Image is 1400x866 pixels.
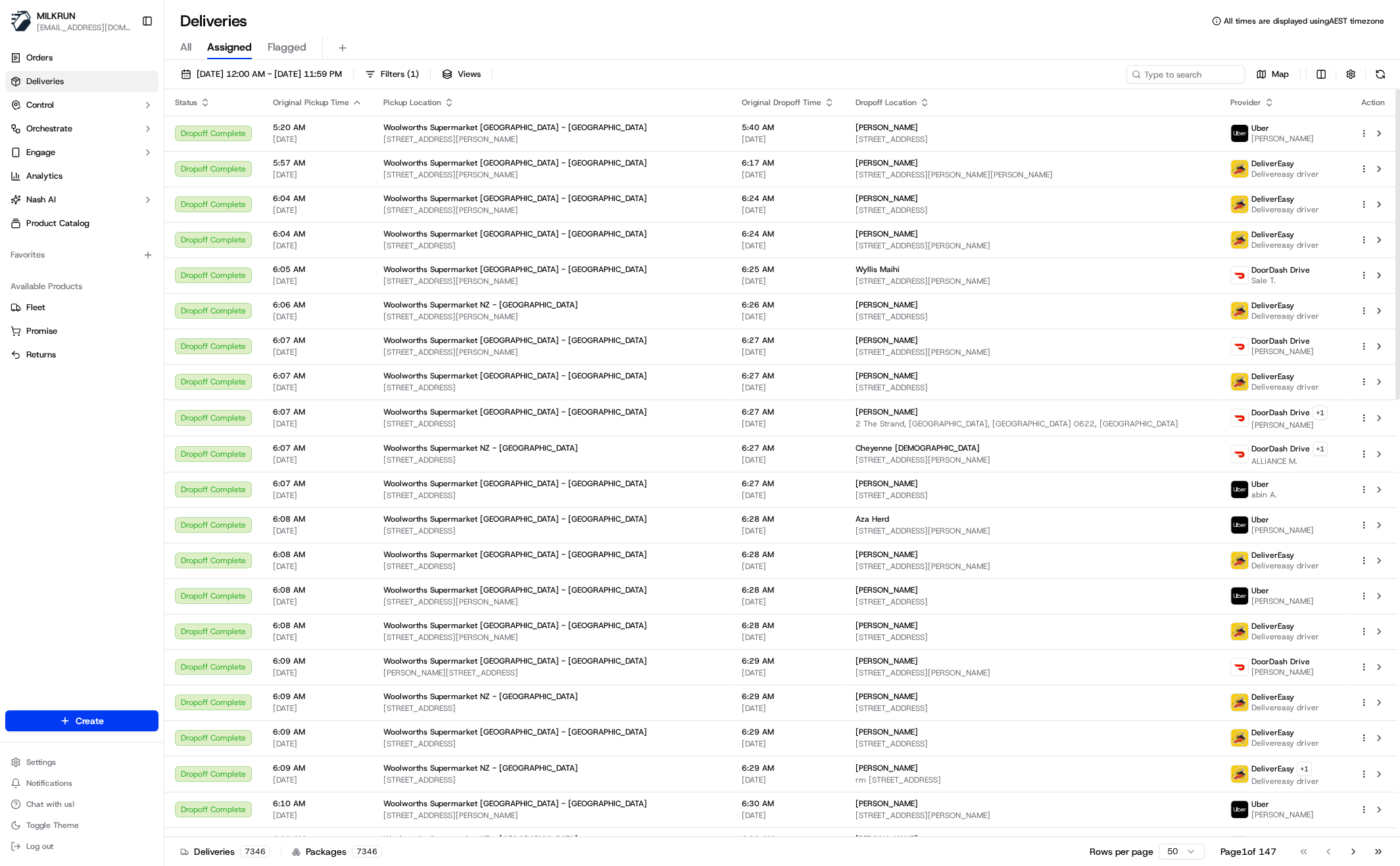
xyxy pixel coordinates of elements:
[1251,692,1294,702] span: DeliverEasy
[742,526,834,536] span: [DATE]
[1250,65,1295,83] button: Map
[359,65,425,83] button: Filters(1)
[742,798,834,809] span: 6:30 AM
[1231,338,1248,355] img: doordash_logo_v2.png
[383,632,721,643] span: [STREET_ADDRESS][PERSON_NAME]
[1231,409,1248,426] img: doordash_logo_v2.png
[111,192,122,202] div: 💻
[856,335,918,346] span: [PERSON_NAME]
[742,134,834,145] span: [DATE]
[175,97,197,108] span: Status
[742,311,834,322] span: [DATE]
[5,816,158,834] button: Toggle Theme
[1251,420,1328,430] span: [PERSON_NAME]
[207,39,252,55] span: Assigned
[26,302,45,313] span: Fleet
[1313,442,1328,456] button: +1
[5,142,158,163] button: Engage
[856,739,1209,749] span: [STREET_ADDRESS]
[45,125,216,139] div: Start new chat
[273,158,362,168] span: 5:57 AM
[1297,762,1312,776] button: +1
[26,778,72,788] span: Notifications
[26,52,53,64] span: Orders
[26,820,79,831] span: Toggle Theme
[5,95,158,116] button: Control
[13,192,24,202] div: 📗
[273,490,362,501] span: [DATE]
[383,205,721,216] span: [STREET_ADDRESS][PERSON_NAME]
[742,561,834,572] span: [DATE]
[1251,490,1277,500] span: abin A.
[383,347,721,357] span: [STREET_ADDRESS][PERSON_NAME]
[1231,623,1248,640] img: delivereasy_logo.png
[1231,445,1248,463] img: doordash_logo_v2.png
[273,597,362,607] span: [DATE]
[5,166,158,187] a: Analytics
[1251,311,1319,321] span: Delivereasy driver
[180,11,247,32] h1: Deliveries
[856,656,918,666] span: [PERSON_NAME]
[273,739,362,749] span: [DATE]
[1251,550,1294,560] span: DeliverEasy
[273,240,362,251] span: [DATE]
[742,97,821,108] span: Original Dropoff Time
[273,122,362,133] span: 5:20 AM
[742,620,834,631] span: 6:28 AM
[131,223,159,233] span: Pylon
[5,837,158,855] button: Log out
[5,276,158,297] div: Available Products
[1251,194,1294,204] span: DeliverEasy
[1251,133,1314,144] span: [PERSON_NAME]
[742,382,834,393] span: [DATE]
[1251,738,1319,748] span: Delivereasy driver
[1251,204,1319,215] span: Delivereasy driver
[5,71,158,92] a: Deliveries
[856,775,1209,785] span: rm [STREET_ADDRESS]
[742,335,834,346] span: 6:27 AM
[856,727,918,737] span: [PERSON_NAME]
[742,514,834,524] span: 6:28 AM
[383,514,647,524] span: Woolworths Supermarket [GEOGRAPHIC_DATA] - [GEOGRAPHIC_DATA]
[273,300,362,310] span: 6:06 AM
[26,191,101,204] span: Knowledge Base
[273,205,362,216] span: [DATE]
[383,549,647,560] span: Woolworths Supermarket [GEOGRAPHIC_DATA] - [GEOGRAPHIC_DATA]
[26,76,64,87] span: Deliveries
[11,302,153,313] a: Fleet
[856,478,918,489] span: [PERSON_NAME]
[5,774,158,792] button: Notifications
[273,134,362,145] span: [DATE]
[5,213,158,234] a: Product Catalog
[1251,596,1314,606] span: [PERSON_NAME]
[1231,694,1248,711] img: delivereasy_logo.png
[124,191,211,204] span: API Documentation
[5,297,158,318] button: Fleet
[11,325,153,337] a: Promise
[26,757,56,767] span: Settings
[742,490,834,501] span: [DATE]
[5,118,158,139] button: Orchestrate
[1251,585,1269,596] span: Uber
[175,65,348,83] button: [DATE] 12:00 AM - [DATE] 11:59 PM
[856,597,1209,607] span: [STREET_ADDRESS]
[1313,405,1328,420] button: +1
[273,668,362,678] span: [DATE]
[742,300,834,310] span: 6:26 AM
[383,775,721,785] span: [STREET_ADDRESS]
[383,97,441,108] span: Pickup Location
[742,549,834,560] span: 6:28 AM
[1251,336,1310,346] span: DoorDash Drive
[436,65,487,83] button: Views
[856,311,1209,322] span: [STREET_ADDRESS]
[1231,552,1248,569] img: delivereasy_logo.png
[383,739,721,749] span: [STREET_ADDRESS]
[381,68,419,80] span: Filters
[273,691,362,702] span: 6:09 AM
[383,727,647,737] span: Woolworths Supermarket [GEOGRAPHIC_DATA] - [GEOGRAPHIC_DATA]
[742,419,834,429] span: [DATE]
[34,85,237,99] input: Got a question? Start typing here...
[273,620,362,631] span: 6:08 AM
[76,714,104,727] span: Create
[383,455,721,465] span: [STREET_ADDRESS]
